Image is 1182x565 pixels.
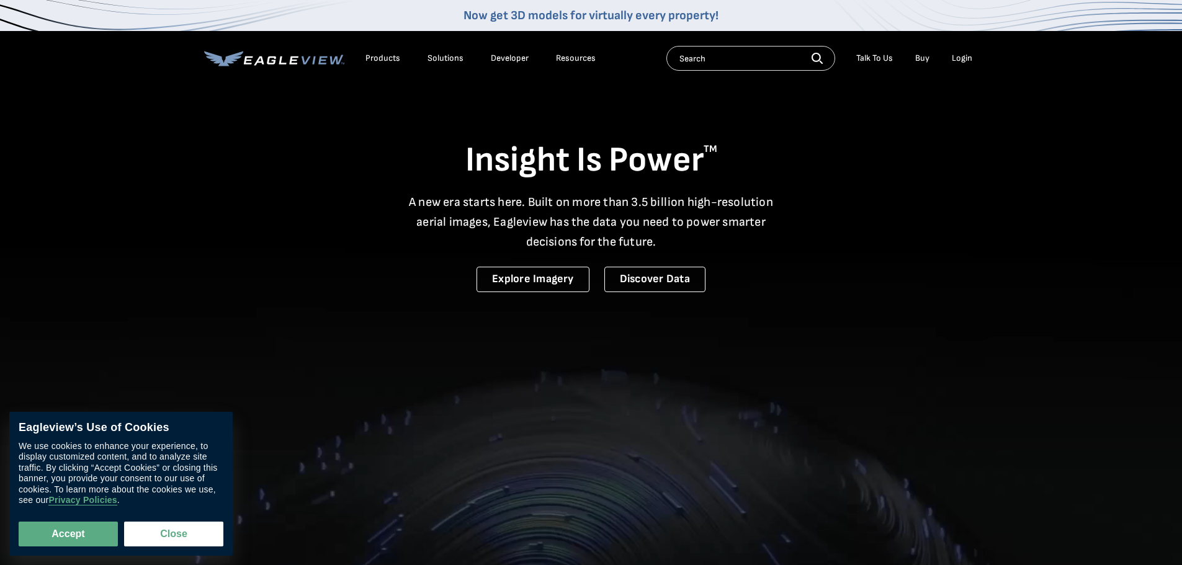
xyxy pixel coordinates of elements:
[124,522,223,546] button: Close
[19,441,223,506] div: We use cookies to enhance your experience, to display customized content, and to analyze site tra...
[48,496,117,506] a: Privacy Policies
[463,8,719,23] a: Now get 3D models for virtually every property!
[19,421,223,435] div: Eagleview’s Use of Cookies
[556,53,596,64] div: Resources
[477,267,589,292] a: Explore Imagery
[19,522,118,546] button: Accept
[915,53,929,64] a: Buy
[491,53,529,64] a: Developer
[428,53,463,64] div: Solutions
[401,192,781,252] p: A new era starts here. Built on more than 3.5 billion high-resolution aerial images, Eagleview ha...
[604,267,705,292] a: Discover Data
[365,53,400,64] div: Products
[204,139,978,182] h1: Insight Is Power
[666,46,835,71] input: Search
[856,53,893,64] div: Talk To Us
[952,53,972,64] div: Login
[704,143,717,155] sup: TM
